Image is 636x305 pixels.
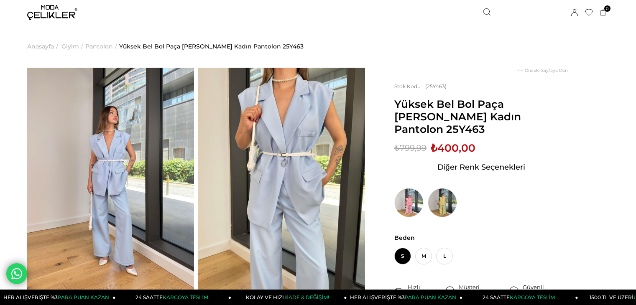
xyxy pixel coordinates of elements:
img: Yüksek Bel Bol Paça Damiko Pembe Kadın Pantolon 25Y463 [394,188,424,217]
span: Beden [394,234,568,241]
span: Diğer Renk Seçenekleri [437,160,525,174]
div: Güvenli Alışveriş [523,283,568,298]
img: call-center.png [445,286,455,295]
li: > [85,25,119,68]
span: KARGOYA TESLİM [510,294,555,300]
span: 0 [604,5,610,12]
img: shipping.png [394,286,404,295]
img: Yüksek Bel Bol Paça Damiko Sarı Kadın Pantolon 25Y463 [428,188,457,217]
span: M [415,248,432,264]
img: Damiko Pantolon 25Y463 [198,68,365,290]
span: KARGOYA TESLİM [163,294,208,300]
span: ₺400,00 [431,142,475,154]
div: Hızlı Teslimat [408,283,445,298]
span: ₺799,99 [394,142,427,154]
div: Müşteri Hizmetleri [459,283,509,298]
a: 0 [600,10,606,16]
span: Yüksek Bel Bol Paça [PERSON_NAME] Kadın Pantolon 25Y463 [394,98,568,135]
img: logo [27,5,77,20]
li: > [61,25,85,68]
a: Yüksek Bel Bol Paça [PERSON_NAME] Kadın Pantolon 25Y463 [119,25,304,68]
a: < < Önceki Sayfaya Dön [517,68,568,73]
a: Pantolon [85,25,113,68]
a: 24 SAATTEKARGOYA TESLİM [116,290,232,305]
span: PARA PUAN KAZAN [405,294,456,300]
a: Anasayfa [27,25,54,68]
img: Damiko Pantolon 25Y463 [27,68,194,290]
span: Stok Kodu [394,83,425,89]
a: 24 SAATTEKARGOYA TESLİM [462,290,578,305]
span: L [436,248,453,264]
img: security.png [509,286,519,295]
span: S [394,248,411,264]
span: (25Y463) [394,83,447,89]
a: KOLAY VE HIZLIİADE & DEĞİŞİM! [231,290,347,305]
a: Giyim [61,25,79,68]
span: PARA PUAN KAZAN [58,294,109,300]
a: HER ALIŞVERİŞTE %3PARA PUAN KAZAN [347,290,463,305]
span: İADE & DEĞİŞİM! [287,294,329,300]
li: > [27,25,60,68]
